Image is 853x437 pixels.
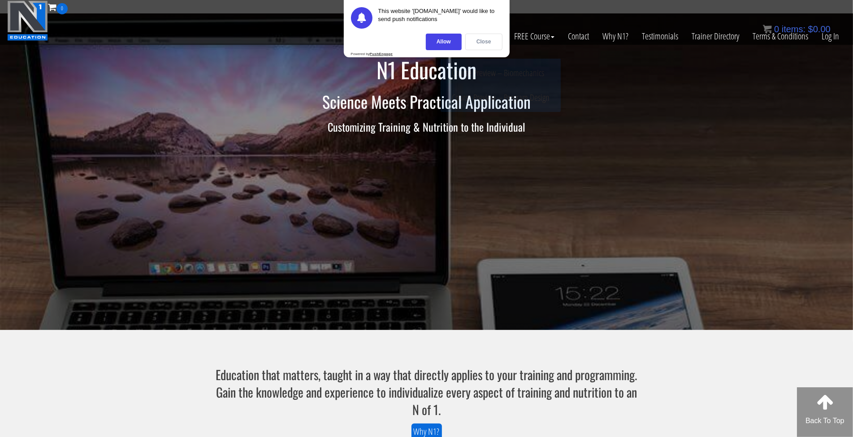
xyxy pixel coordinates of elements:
[763,25,772,34] img: icon11.png
[763,24,831,34] a: 0 items: $0.00
[56,3,68,14] span: 0
[443,65,559,81] a: Course Preview – Biomechanics
[7,0,48,41] img: n1-education
[165,58,689,82] h1: N1 Education
[378,7,502,29] div: This website '[DOMAIN_NAME]' would like to send push notifications
[351,52,393,56] div: Powered by
[507,14,561,58] a: FREE Course
[635,14,685,58] a: Testimonials
[815,14,846,58] a: Log In
[443,90,559,106] a: Course Preview – Program Design
[808,24,831,34] bdi: 0.00
[165,93,689,111] h2: Science Meets Practical Application
[213,366,640,419] h3: Education that matters, taught in a way that directly applies to your training and programming. G...
[782,24,805,34] span: items:
[808,24,813,34] span: $
[685,14,746,58] a: Trainer Directory
[426,34,462,50] div: Allow
[48,1,68,13] a: 0
[774,24,779,34] span: 0
[370,52,393,56] strong: PushEngage
[165,121,689,133] h3: Customizing Training & Nutrition to the Individual
[561,14,596,58] a: Contact
[465,34,502,50] div: Close
[596,14,635,58] a: Why N1?
[746,14,815,58] a: Terms & Conditions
